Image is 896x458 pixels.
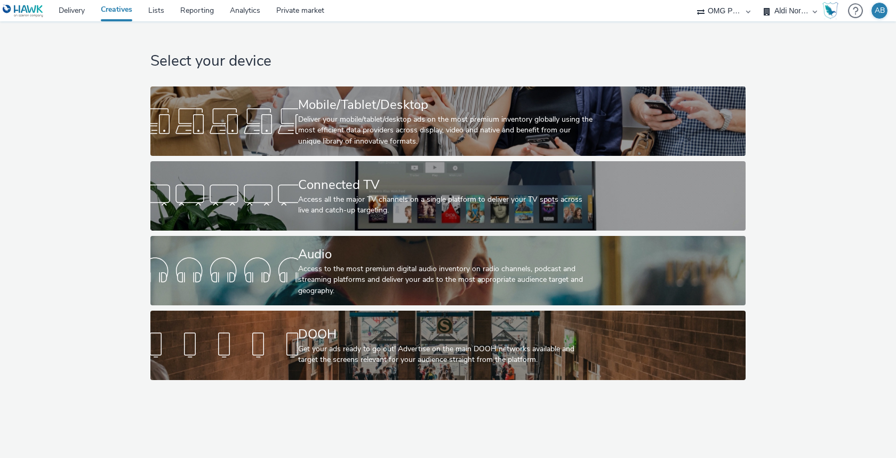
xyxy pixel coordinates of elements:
a: DOOHGet your ads ready to go out! Advertise on the main DOOH networks available and target the sc... [150,311,745,380]
div: Get your ads ready to go out! Advertise on the main DOOH networks available and target the screen... [298,344,594,366]
div: Access to the most premium digital audio inventory on radio channels, podcast and streaming platf... [298,264,594,296]
div: Connected TV [298,176,594,194]
a: Mobile/Tablet/DesktopDeliver your mobile/tablet/desktop ads on the most premium inventory globall... [150,86,745,156]
div: AB [875,3,885,19]
a: Connected TVAccess all the major TV channels on a single platform to deliver your TV spots across... [150,161,745,231]
div: Mobile/Tablet/Desktop [298,96,594,114]
a: AudioAccess to the most premium digital audio inventory on radio channels, podcast and streaming ... [150,236,745,305]
div: Deliver your mobile/tablet/desktop ads on the most premium inventory globally using the most effi... [298,114,594,147]
h1: Select your device [150,51,745,72]
div: Audio [298,245,594,264]
div: DOOH [298,325,594,344]
img: Hawk Academy [822,2,838,19]
img: undefined Logo [3,4,44,18]
div: Access all the major TV channels on a single platform to deliver your TV spots across live and ca... [298,194,594,216]
a: Hawk Academy [822,2,843,19]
